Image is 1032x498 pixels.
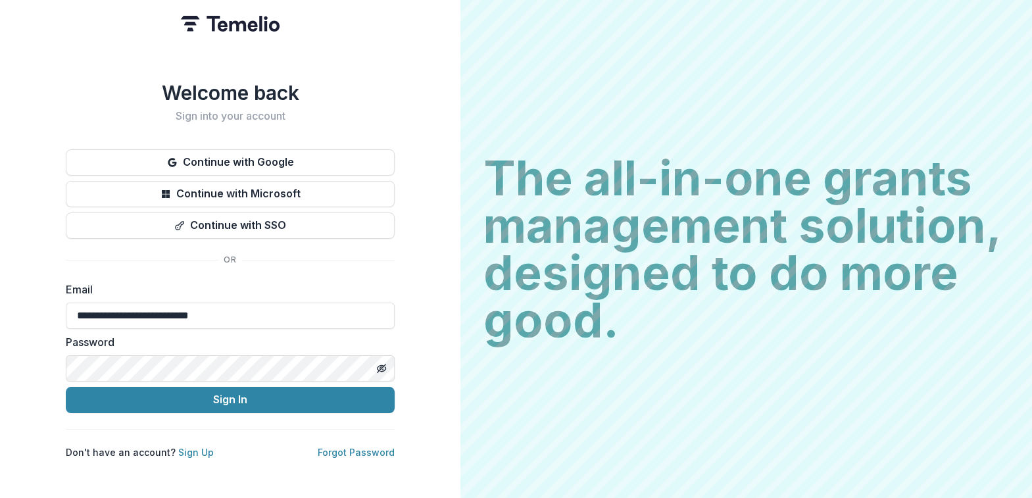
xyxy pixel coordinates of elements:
p: Don't have an account? [66,445,214,459]
label: Password [66,334,387,350]
button: Continue with Microsoft [66,181,395,207]
a: Sign Up [178,447,214,458]
label: Email [66,282,387,297]
img: Temelio [181,16,280,32]
button: Sign In [66,387,395,413]
h2: Sign into your account [66,110,395,122]
a: Forgot Password [318,447,395,458]
h1: Welcome back [66,81,395,105]
button: Continue with Google [66,149,395,176]
button: Toggle password visibility [371,358,392,379]
button: Continue with SSO [66,212,395,239]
